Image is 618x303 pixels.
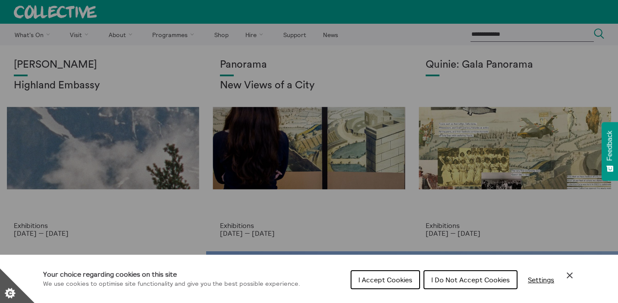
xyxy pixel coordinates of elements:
[565,270,575,281] button: Close Cookie Control
[431,275,510,284] span: I Do Not Accept Cookies
[521,271,561,288] button: Settings
[351,270,420,289] button: I Accept Cookies
[43,269,300,279] h1: Your choice regarding cookies on this site
[424,270,518,289] button: I Do Not Accept Cookies
[602,122,618,181] button: Feedback - Show survey
[606,131,614,161] span: Feedback
[528,275,554,284] span: Settings
[43,279,300,289] p: We use cookies to optimise site functionality and give you the best possible experience.
[358,275,412,284] span: I Accept Cookies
